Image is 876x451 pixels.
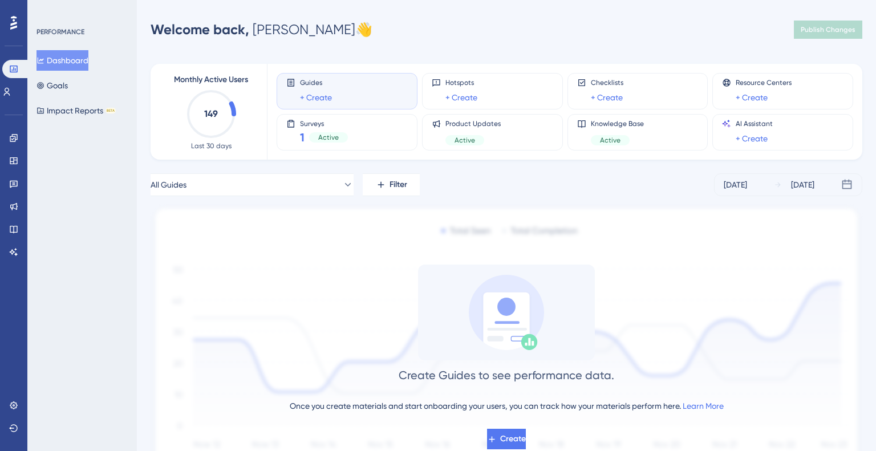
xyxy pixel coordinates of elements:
[445,78,477,87] span: Hotspots
[151,21,249,38] span: Welcome back,
[455,136,475,145] span: Active
[106,108,116,113] div: BETA
[399,367,614,383] div: Create Guides to see performance data.
[500,432,526,446] span: Create
[445,91,477,104] a: + Create
[204,108,218,119] text: 149
[300,129,305,145] span: 1
[445,119,501,128] span: Product Updates
[300,91,332,104] a: + Create
[174,73,248,87] span: Monthly Active Users
[36,50,88,71] button: Dashboard
[36,100,116,121] button: Impact ReportsBETA
[591,78,623,87] span: Checklists
[683,401,724,411] a: Learn More
[794,21,862,39] button: Publish Changes
[390,178,407,192] span: Filter
[591,91,623,104] a: + Create
[290,399,724,413] div: Once you create materials and start onboarding your users, you can track how your materials perfo...
[736,132,768,145] a: + Create
[487,429,526,449] button: Create
[736,78,792,87] span: Resource Centers
[151,173,354,196] button: All Guides
[600,136,620,145] span: Active
[724,178,747,192] div: [DATE]
[151,21,372,39] div: [PERSON_NAME] 👋
[791,178,814,192] div: [DATE]
[736,91,768,104] a: + Create
[300,119,348,127] span: Surveys
[736,119,773,128] span: AI Assistant
[363,173,420,196] button: Filter
[151,178,186,192] span: All Guides
[318,133,339,142] span: Active
[300,78,332,87] span: Guides
[801,25,855,34] span: Publish Changes
[36,75,68,96] button: Goals
[36,27,84,36] div: PERFORMANCE
[191,141,232,151] span: Last 30 days
[591,119,644,128] span: Knowledge Base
